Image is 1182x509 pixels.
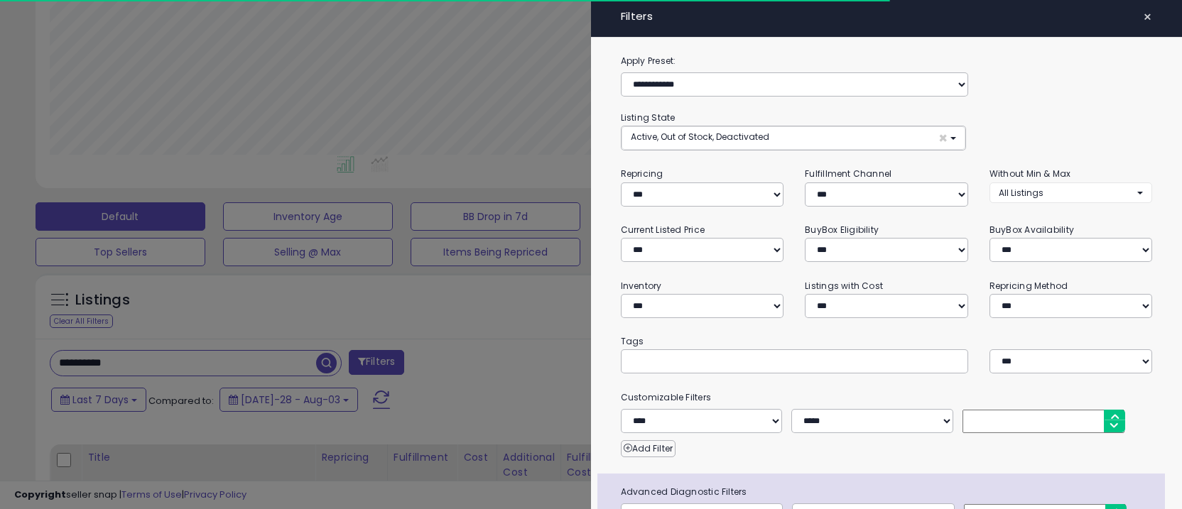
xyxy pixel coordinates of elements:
small: Without Min & Max [989,168,1071,180]
small: Customizable Filters [610,390,1164,405]
small: BuyBox Eligibility [805,224,879,236]
small: Listings with Cost [805,280,883,292]
span: Active, Out of Stock, Deactivated [631,131,769,143]
small: Repricing Method [989,280,1068,292]
span: × [1143,7,1152,27]
small: BuyBox Availability [989,224,1074,236]
label: Apply Preset: [610,53,1164,69]
button: × [1137,7,1158,27]
button: Active, Out of Stock, Deactivated × [622,126,966,150]
h4: Filters [621,11,1153,23]
small: Listing State [621,111,676,124]
small: Inventory [621,280,662,292]
button: Add Filter [621,440,676,457]
span: × [938,131,948,146]
span: All Listings [999,187,1043,199]
button: All Listings [989,182,1153,203]
small: Fulfillment Channel [805,168,891,180]
span: Advanced Diagnostic Filters [610,484,1166,500]
small: Repricing [621,168,663,180]
small: Tags [610,334,1164,349]
small: Current Listed Price [621,224,705,236]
